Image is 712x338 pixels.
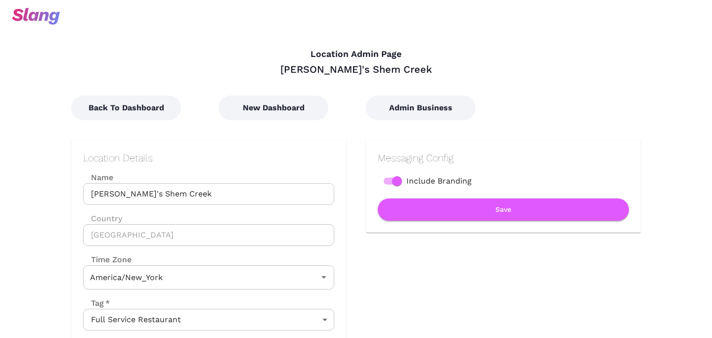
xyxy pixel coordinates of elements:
[378,198,629,221] button: Save
[378,152,629,164] h2: Messaging Config
[317,270,331,284] button: Open
[406,175,472,187] span: Include Branding
[366,103,476,112] a: Admin Business
[83,172,334,183] label: Name
[219,103,328,112] a: New Dashboard
[366,96,476,120] button: Admin Business
[83,297,110,309] label: Tag
[71,96,181,120] button: Back To Dashboard
[83,152,334,164] h2: Location Details
[219,96,328,120] button: New Dashboard
[71,49,641,60] h4: Location Admin Page
[83,213,334,224] label: Country
[83,254,334,265] label: Time Zone
[71,103,181,112] a: Back To Dashboard
[12,8,60,25] img: svg+xml;base64,PHN2ZyB3aWR0aD0iOTciIGhlaWdodD0iMzQiIHZpZXdCb3g9IjAgMCA5NyAzNCIgZmlsbD0ibm9uZSIgeG...
[71,63,641,76] div: [PERSON_NAME]'s Shem Creek
[83,309,334,331] div: Full Service Restaurant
